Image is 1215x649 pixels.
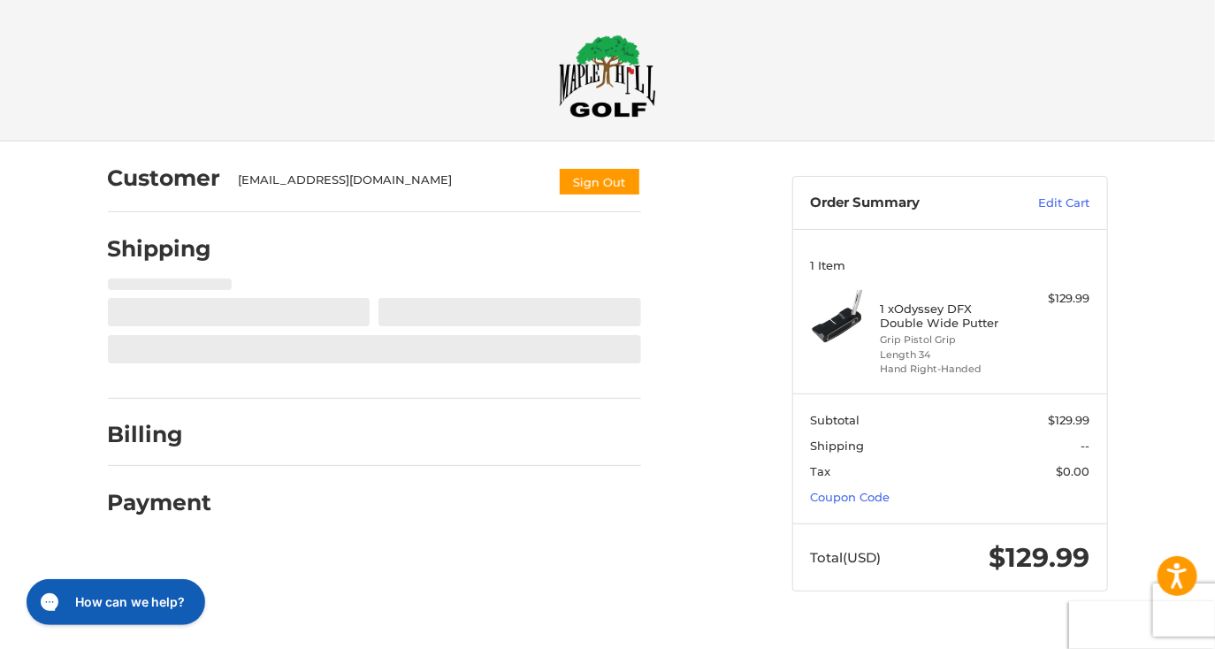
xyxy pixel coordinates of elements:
h3: 1 Item [810,258,1089,272]
h4: 1 x Odyssey DFX Double Wide Putter [880,302,1015,331]
span: $129.99 [1048,413,1089,427]
button: Sign Out [558,167,641,196]
img: Maple Hill Golf [559,34,656,118]
h3: Order Summary [810,195,1000,212]
h2: Shipping [108,235,212,263]
li: Hand Right-Handed [880,362,1015,377]
li: Length 34 [880,347,1015,363]
span: Tax [810,464,830,478]
h2: Customer [108,164,221,192]
a: Coupon Code [810,490,890,504]
span: $0.00 [1056,464,1089,478]
span: Shipping [810,439,864,453]
iframe: Gorgias live chat messenger [18,573,210,631]
iframe: Google Customer Reviews [1069,601,1215,649]
span: Total (USD) [810,549,881,566]
div: [EMAIL_ADDRESS][DOMAIN_NAME] [238,172,540,196]
li: Grip Pistol Grip [880,332,1015,347]
span: -- [1081,439,1089,453]
a: Edit Cart [1000,195,1089,212]
h2: Billing [108,421,211,448]
span: Subtotal [810,413,860,427]
div: $129.99 [1020,290,1089,308]
h2: Payment [108,489,212,516]
span: $129.99 [989,541,1089,574]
